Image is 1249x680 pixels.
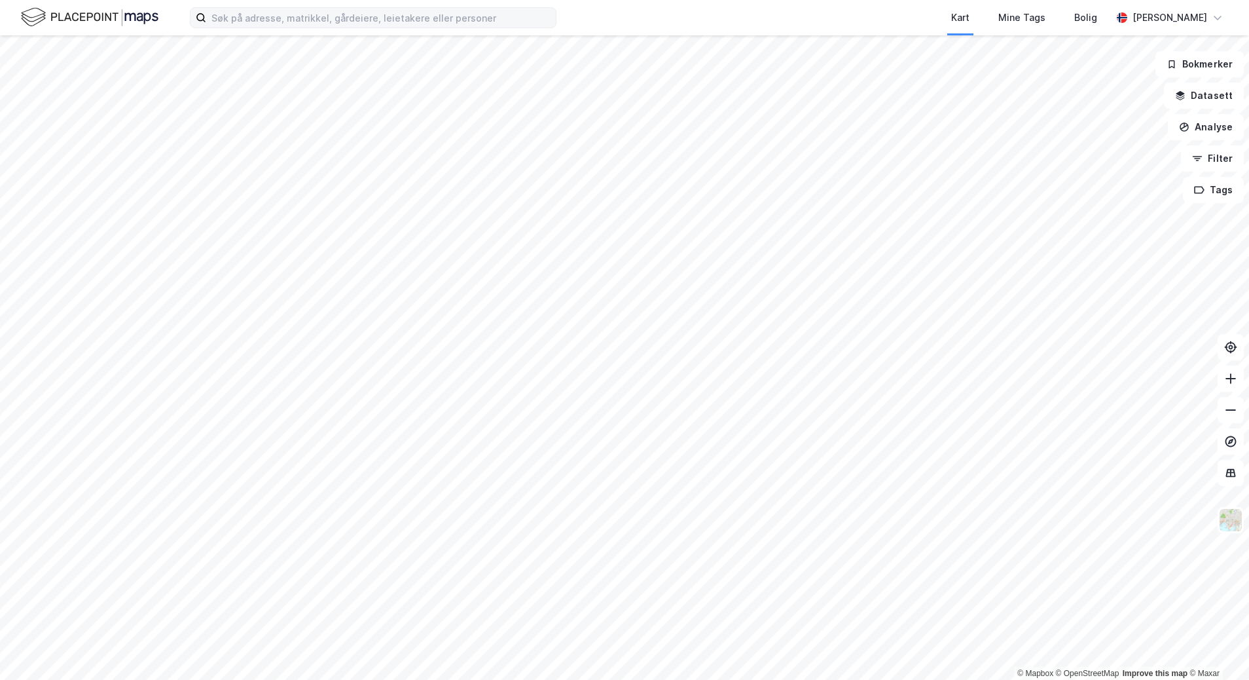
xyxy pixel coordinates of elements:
[951,10,969,26] div: Kart
[1132,10,1207,26] div: [PERSON_NAME]
[206,8,556,28] input: Søk på adresse, matrikkel, gårdeiere, leietakere eller personer
[21,6,158,29] img: logo.f888ab2527a4732fd821a326f86c7f29.svg
[1184,617,1249,680] div: Kontrollprogram for chat
[998,10,1045,26] div: Mine Tags
[1184,617,1249,680] iframe: Chat Widget
[1074,10,1097,26] div: Bolig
